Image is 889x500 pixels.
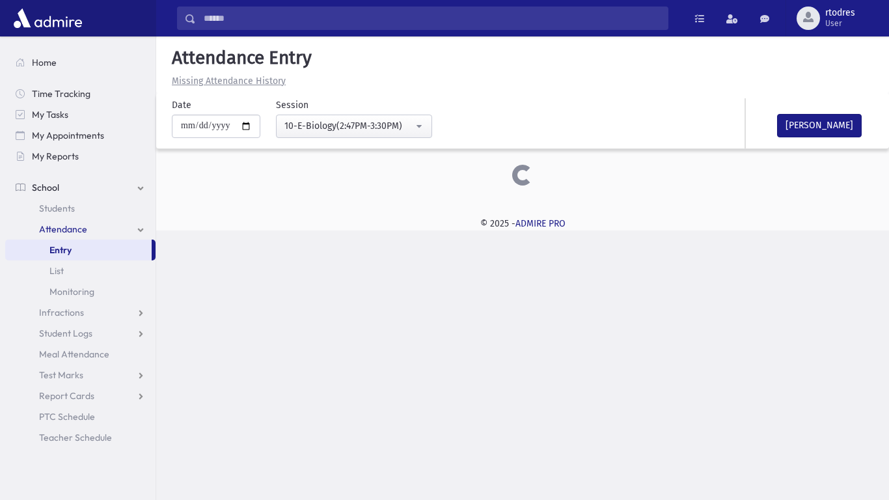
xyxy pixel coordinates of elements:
a: Students [5,198,156,219]
a: List [5,260,156,281]
a: Entry [5,240,152,260]
span: Monitoring [49,286,94,298]
a: Teacher Schedule [5,427,156,448]
a: Test Marks [5,365,156,385]
img: AdmirePro [10,5,85,31]
div: 10-E-Biology(2:47PM-3:30PM) [284,119,413,133]
a: Report Cards [5,385,156,406]
button: [PERSON_NAME] [777,114,862,137]
span: Entry [49,244,72,256]
span: Time Tracking [32,88,90,100]
label: Date [172,98,191,112]
a: Student Logs [5,323,156,344]
a: Home [5,52,156,73]
span: Home [32,57,57,68]
span: Test Marks [39,369,83,381]
span: User [825,18,855,29]
a: My Reports [5,146,156,167]
u: Missing Attendance History [172,76,286,87]
a: Time Tracking [5,83,156,104]
span: Teacher Schedule [39,432,112,443]
input: Search [196,7,668,30]
a: Monitoring [5,281,156,302]
h5: Attendance Entry [167,47,879,69]
a: Missing Attendance History [167,76,286,87]
a: My Tasks [5,104,156,125]
a: Meal Attendance [5,344,156,365]
a: Attendance [5,219,156,240]
span: Student Logs [39,327,92,339]
a: My Appointments [5,125,156,146]
span: PTC Schedule [39,411,95,423]
button: 10-E-Biology(2:47PM-3:30PM) [276,115,432,138]
span: School [32,182,59,193]
a: PTC Schedule [5,406,156,427]
span: My Tasks [32,109,68,120]
span: rtodres [825,8,855,18]
a: Infractions [5,302,156,323]
span: My Reports [32,150,79,162]
div: © 2025 - [177,217,868,230]
span: List [49,265,64,277]
a: ADMIRE PRO [515,218,566,229]
a: School [5,177,156,198]
span: My Appointments [32,130,104,141]
span: Students [39,202,75,214]
span: Report Cards [39,390,94,402]
span: Attendance [39,223,87,235]
label: Session [276,98,308,112]
span: Meal Attendance [39,348,109,360]
span: Infractions [39,307,84,318]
